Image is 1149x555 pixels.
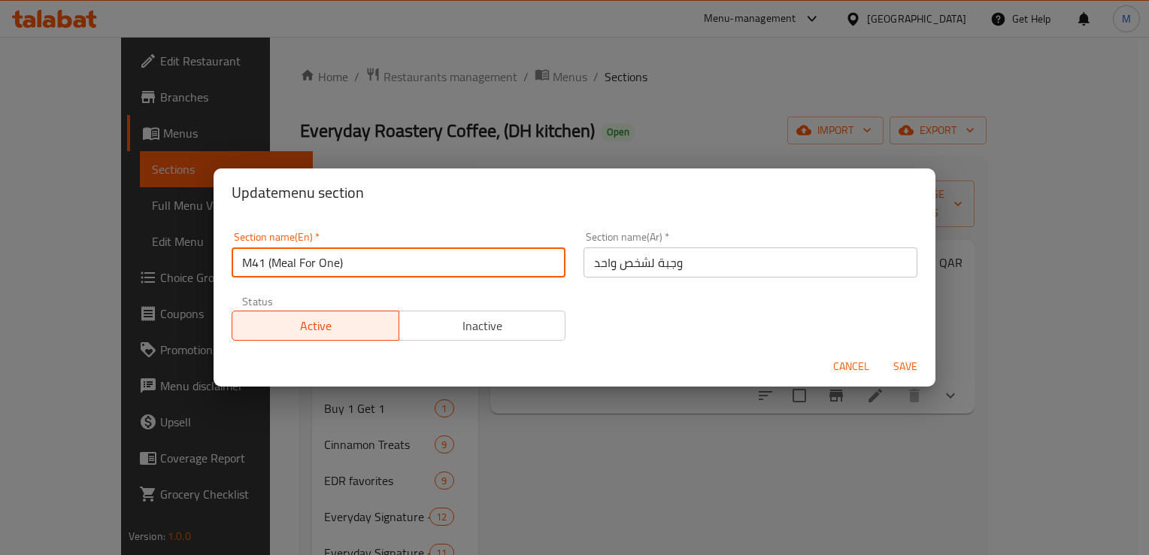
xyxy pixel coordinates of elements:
input: Please enter section name(en) [232,247,565,277]
span: Inactive [405,315,560,337]
button: Save [881,353,929,381]
button: Active [232,311,399,341]
h2: Update menu section [232,180,917,205]
span: Cancel [833,357,869,376]
input: Please enter section name(ar) [584,247,917,277]
span: Save [887,357,923,376]
span: Active [238,315,393,337]
button: Inactive [399,311,566,341]
button: Cancel [827,353,875,381]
